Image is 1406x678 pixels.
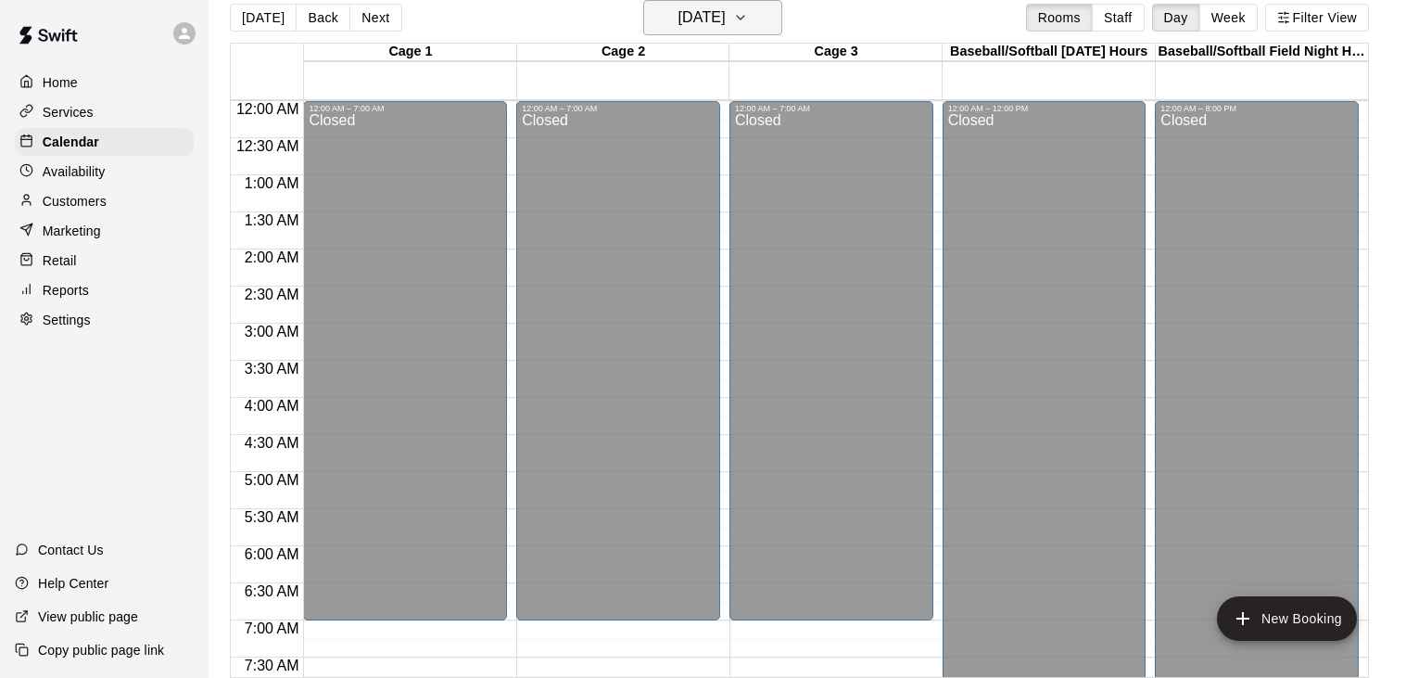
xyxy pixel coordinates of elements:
div: Baseball/Softball Field Night Hours [1156,44,1369,61]
p: Contact Us [38,541,104,559]
span: 1:00 AM [240,175,304,191]
span: 5:00 AM [240,472,304,488]
p: View public page [38,608,138,626]
button: Day [1152,4,1200,32]
p: Home [43,73,78,92]
p: Calendar [43,133,99,151]
span: 3:30 AM [240,361,304,377]
div: 12:00 AM – 8:00 PM [1160,104,1353,113]
span: 1:30 AM [240,212,304,228]
p: Availability [43,162,106,181]
a: Services [15,98,194,126]
button: Staff [1092,4,1145,32]
div: Cage 2 [517,44,730,61]
a: Calendar [15,128,194,156]
span: 7:30 AM [240,658,304,673]
a: Home [15,69,194,96]
span: 4:00 AM [240,398,304,414]
a: Marketing [15,217,194,245]
a: Customers [15,187,194,215]
div: Closed [522,113,715,627]
p: Marketing [43,222,101,240]
span: 5:30 AM [240,509,304,525]
button: add [1217,596,1357,641]
button: Rooms [1026,4,1093,32]
p: Help Center [38,574,108,593]
span: 2:30 AM [240,287,304,302]
a: Reports [15,276,194,304]
span: 6:30 AM [240,583,304,599]
button: Filter View [1265,4,1369,32]
div: 12:00 AM – 7:00 AM: Closed [303,101,507,620]
span: 4:30 AM [240,435,304,451]
span: 12:30 AM [232,138,304,154]
span: 12:00 AM [232,101,304,117]
p: Customers [43,192,107,211]
h6: [DATE] [678,5,725,31]
button: Next [349,4,401,32]
a: Availability [15,158,194,185]
div: Closed [735,113,928,627]
div: 12:00 AM – 7:00 AM: Closed [516,101,720,620]
a: Retail [15,247,194,275]
div: Baseball/Softball [DATE] Hours [943,44,1156,61]
div: 12:00 AM – 7:00 AM [735,104,928,113]
p: Retail [43,251,77,270]
div: Closed [309,113,501,627]
div: 12:00 AM – 12:00 PM [948,104,1141,113]
button: Back [296,4,350,32]
div: 12:00 AM – 7:00 AM [309,104,501,113]
span: 3:00 AM [240,324,304,339]
div: 12:00 AM – 7:00 AM: Closed [729,101,933,620]
div: Cage 1 [304,44,517,61]
button: [DATE] [230,4,297,32]
p: Reports [43,281,89,300]
div: Cage 3 [729,44,943,61]
p: Copy public page link [38,641,164,659]
p: Services [43,103,94,122]
div: 12:00 AM – 7:00 AM [522,104,715,113]
span: 7:00 AM [240,620,304,636]
button: Week [1199,4,1258,32]
span: 6:00 AM [240,546,304,562]
a: Settings [15,306,194,334]
span: 2:00 AM [240,249,304,265]
p: Settings [43,311,91,329]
